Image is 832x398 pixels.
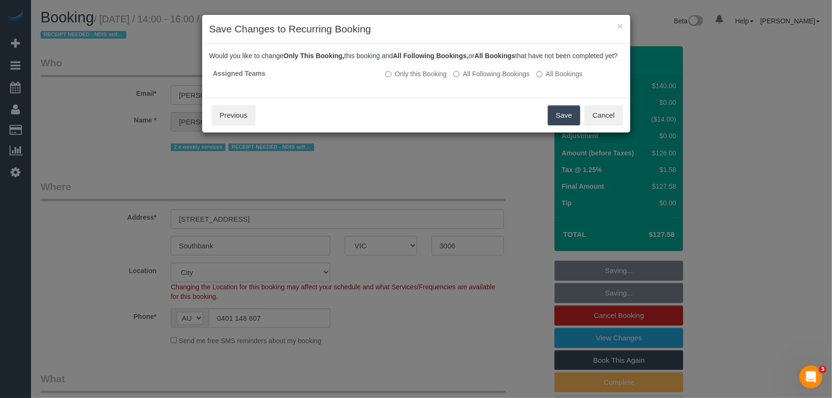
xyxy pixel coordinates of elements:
h3: Save Changes to Recurring Booking [209,22,623,36]
b: All Bookings [474,52,515,60]
label: All other bookings in the series will remain the same. [385,69,447,79]
b: Only This Booking, [284,52,345,60]
button: Previous [212,105,256,125]
label: This and all the bookings after it will be changed. [453,69,530,79]
input: Only this Booking [385,71,391,77]
input: All Bookings [536,71,543,77]
span: 3 [819,366,827,373]
button: Save [548,105,580,125]
button: Cancel [585,105,623,125]
b: All Following Bookings, [393,52,469,60]
button: × [617,21,623,31]
input: All Following Bookings [453,71,460,77]
strong: Assigned Teams [213,70,266,77]
iframe: Intercom live chat [800,366,822,388]
p: Would you like to change this booking and or that have not been completed yet? [209,51,623,61]
label: All bookings that have not been completed yet will be changed. [536,69,583,79]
